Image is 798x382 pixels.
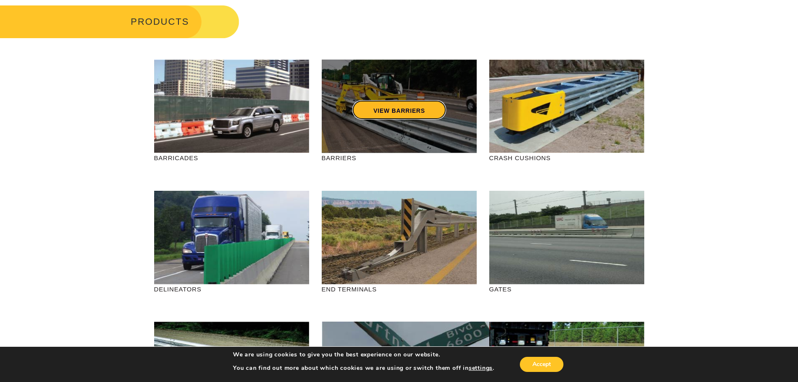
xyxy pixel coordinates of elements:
[154,153,309,163] p: BARRICADES
[352,100,446,120] a: VIEW BARRIERS
[233,364,494,372] p: You can find out more about which cookies we are using or switch them off in .
[233,351,494,359] p: We are using cookies to give you the best experience on our website.
[489,284,644,294] p: GATES
[322,153,477,163] p: BARRIERS
[322,284,477,294] p: END TERMINALS
[469,364,493,372] button: settings
[520,357,563,372] button: Accept
[154,284,309,294] p: DELINEATORS
[489,153,644,163] p: CRASH CUSHIONS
